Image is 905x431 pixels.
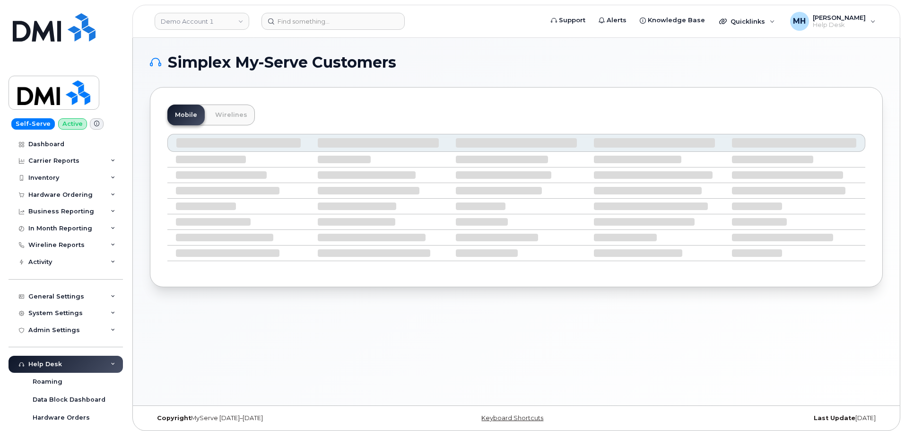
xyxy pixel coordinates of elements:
[814,414,855,422] strong: Last Update
[150,414,394,422] div: MyServe [DATE]–[DATE]
[168,55,396,70] span: Simplex My-Serve Customers
[167,105,205,125] a: Mobile
[208,105,255,125] a: Wirelines
[481,414,543,422] a: Keyboard Shortcuts
[638,414,883,422] div: [DATE]
[157,414,191,422] strong: Copyright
